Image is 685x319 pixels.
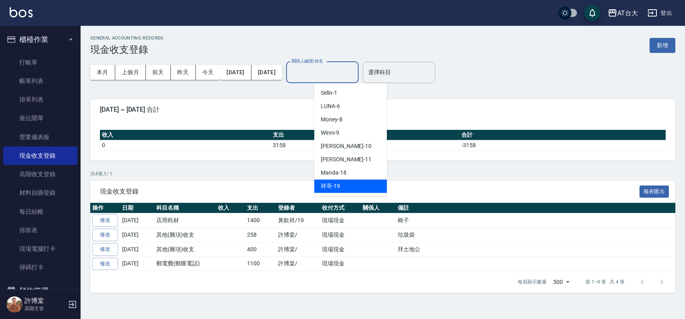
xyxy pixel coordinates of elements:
[100,188,639,196] span: 現金收支登錄
[3,72,77,90] a: 帳單列表
[90,65,115,80] button: 本月
[604,5,641,21] button: AT台大
[245,242,276,256] td: 400
[92,214,118,227] a: 修改
[320,213,361,228] td: 現場現金
[154,203,216,213] th: 科目名稱
[3,146,77,165] a: 現金收支登錄
[92,258,118,270] a: 修改
[245,228,276,242] td: 258
[650,38,675,53] button: 新增
[3,128,77,146] a: 營業儀表板
[276,242,320,256] td: 許博棠/
[3,53,77,72] a: 打帳單
[154,256,216,271] td: 郵電費(郵匯電話)
[245,256,276,271] td: 1100
[3,90,77,109] a: 掛單列表
[550,271,573,293] div: 500
[644,6,675,21] button: 登出
[459,140,666,150] td: -3158
[6,296,23,313] img: Person
[320,203,361,213] th: 收付方式
[518,278,547,286] p: 每頁顯示數量
[639,186,669,198] button: 報表匯出
[92,229,118,241] a: 修改
[396,242,675,256] td: 拜土地公
[25,305,66,312] p: 高階主管
[115,65,146,80] button: 上個月
[321,102,340,111] span: LUNA -6
[3,109,77,127] a: 座位開單
[320,228,361,242] td: 現場現金
[90,44,164,55] h3: 現金收支登錄
[3,280,77,301] button: 預約管理
[650,41,675,49] a: 新增
[3,258,77,277] a: 掃碼打卡
[361,203,396,213] th: 關係人
[584,5,600,21] button: save
[276,203,320,213] th: 登錄者
[92,243,118,256] a: 修改
[3,221,77,240] a: 排班表
[276,228,320,242] td: 許博棠/
[271,140,459,150] td: 3158
[320,242,361,256] td: 現場現金
[120,203,154,213] th: 日期
[3,29,77,50] button: 櫃檯作業
[154,228,216,242] td: 其他(雜項)收支
[154,213,216,228] td: 店用耗材
[321,169,347,177] span: Manda -18
[396,228,675,242] td: 垃圾袋
[276,213,320,228] td: 黃欽祥/19
[25,297,66,305] h5: 許博棠
[459,130,666,140] th: 合計
[3,183,77,202] a: 材料自購登錄
[120,256,154,271] td: [DATE]
[321,129,339,137] span: Winni -9
[617,8,638,18] div: AT台大
[120,213,154,228] td: [DATE]
[276,256,320,271] td: 許博棠/
[245,213,276,228] td: 1400
[396,203,675,213] th: 備註
[321,142,372,150] span: [PERSON_NAME] -10
[10,7,33,17] img: Logo
[396,213,675,228] td: 椅子
[3,202,77,221] a: 每日結帳
[120,242,154,256] td: [DATE]
[146,65,171,80] button: 前天
[321,115,342,124] span: Money -8
[100,106,666,114] span: [DATE] ~ [DATE] 合計
[271,130,459,140] th: 支出
[154,242,216,256] td: 其他(雜項)收支
[320,256,361,271] td: 現場現金
[321,89,337,97] span: Selin -1
[216,203,245,213] th: 收入
[3,165,77,183] a: 高階收支登錄
[90,170,675,177] p: 共 4 筆, 1 / 1
[245,203,276,213] th: 支出
[196,65,220,80] button: 今天
[100,140,271,150] td: 0
[251,65,282,80] button: [DATE]
[639,187,669,195] a: 報表匯出
[90,35,164,41] h2: GENERAL ACCOUNTING RECORDS
[171,65,196,80] button: 昨天
[90,203,120,213] th: 操作
[3,240,77,258] a: 現場電腦打卡
[120,228,154,242] td: [DATE]
[100,130,271,140] th: 收入
[321,182,340,190] span: 祥哥 -19
[585,278,625,286] p: 第 1–4 筆 共 4 筆
[292,58,323,64] label: 關係人編號/姓名
[321,155,372,164] span: [PERSON_NAME] -11
[220,65,251,80] button: [DATE]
